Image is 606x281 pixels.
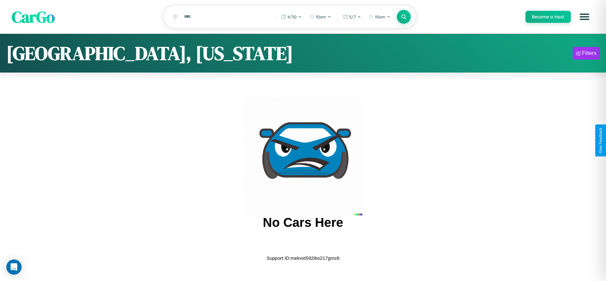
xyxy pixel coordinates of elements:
h2: No Cars Here [263,215,343,230]
span: 10am [375,14,385,19]
button: 10am [306,12,334,22]
div: Filters [582,50,596,56]
button: 5/7 [340,12,364,22]
button: 10am [365,12,394,22]
button: 4/30 [278,12,305,22]
p: Support ID: mekvxt592ibo217gmc6 [267,254,339,262]
button: Filters [573,47,600,60]
span: CarGo [12,6,55,28]
img: car [244,97,362,215]
div: Open Intercom Messenger [6,259,22,275]
span: 4 / 30 [287,14,297,19]
div: Give Feedback [598,128,603,153]
span: 5 / 7 [349,14,356,19]
span: 10am [316,14,326,19]
button: Open menu [576,8,593,26]
button: Become a Host [525,11,571,23]
h1: [GEOGRAPHIC_DATA], [US_STATE] [6,40,293,66]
